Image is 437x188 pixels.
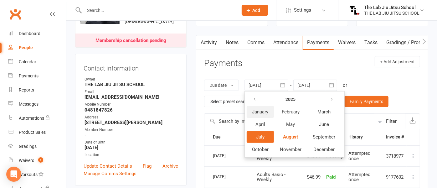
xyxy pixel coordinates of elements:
[256,134,265,140] span: July
[280,147,301,152] span: November
[307,118,341,130] button: June
[196,35,221,50] a: Activity
[247,106,274,118] button: January
[85,152,178,158] div: Location
[84,62,178,72] h3: Contact information
[255,122,265,127] span: April
[348,172,370,183] span: Attempted once
[85,94,178,100] strong: [EMAIL_ADDRESS][DOMAIN_NAME]
[275,131,307,143] button: August
[383,129,407,145] th: Invoice #
[375,56,420,67] button: + Add Adjustment
[84,162,132,170] a: Update Contact Details
[348,150,370,161] span: Attempted once
[19,87,34,92] div: Reports
[8,97,66,111] a: Messages
[204,59,242,68] h3: Payments
[360,35,382,50] a: Tasks
[85,82,178,87] strong: THE LAB JIU JITSU SCHOOL
[8,83,66,97] a: Reports
[19,144,37,149] div: Gradings
[383,166,407,188] td: 9177602
[294,3,311,17] span: Settings
[8,27,66,41] a: Dashboard
[286,97,296,102] strong: 2025
[143,162,152,170] a: Flag
[303,35,334,50] a: Payments
[85,102,178,107] div: Mobile Number
[19,45,33,50] div: People
[19,130,46,135] div: Product Sales
[85,132,178,138] strong: -
[85,139,178,145] div: Date of Birth
[85,120,178,125] strong: [STREET_ADDRESS][PERSON_NAME]
[346,129,383,145] th: History
[6,167,21,182] div: Open Intercom Messenger
[364,10,419,16] div: THE LAB JIU JITSU SCHOOL
[82,6,234,15] input: Search...
[286,122,295,127] span: May
[8,139,66,154] a: Gradings
[348,4,361,17] img: thumb_image1724036037.png
[8,168,66,182] a: Workouts
[85,145,178,150] strong: [DATE]
[386,118,397,125] div: Filter
[213,172,242,181] div: [DATE]
[253,8,260,13] span: Add
[269,35,303,50] a: Attendance
[19,158,34,163] div: Waivers
[283,134,298,140] span: August
[313,147,335,152] span: December
[162,162,178,170] a: Archive
[85,127,178,133] div: Member Number
[19,31,40,36] div: Dashboard
[343,81,347,89] div: or
[313,134,335,140] span: September
[85,114,178,120] div: Address
[8,125,66,139] a: Product Sales
[302,166,323,188] td: $46.99
[8,6,23,22] a: Clubworx
[247,131,274,143] button: July
[307,144,341,155] button: December
[326,174,336,180] span: Paid
[247,118,274,130] button: April
[242,5,268,16] button: Add
[275,144,307,155] button: November
[307,131,341,143] button: September
[364,5,419,10] div: The Lab Jiu Jitsu School
[210,129,254,145] th: Due
[8,154,66,168] a: Waivers 1
[213,151,242,160] div: [DATE]
[19,116,44,121] div: Automations
[252,109,269,115] span: January
[8,41,66,55] a: People
[19,172,38,177] div: Workouts
[282,109,300,115] span: February
[95,38,166,43] div: Membership cancellation pending
[19,59,36,64] div: Calendar
[221,35,243,50] a: Notes
[252,147,269,152] span: October
[275,106,307,118] button: February
[85,76,178,82] div: Owner
[383,145,407,167] td: 3718977
[317,109,331,115] span: March
[275,118,307,130] button: May
[8,69,66,83] a: Payments
[19,102,39,107] div: Messages
[204,80,239,91] button: Due date
[19,73,39,78] div: Payments
[84,170,136,177] a: Manage Comms Settings
[85,89,178,95] div: Email
[8,111,66,125] a: Automations
[8,55,66,69] a: Calendar
[243,35,269,50] a: Comms
[247,144,274,155] button: October
[374,114,405,129] button: Filter
[204,114,374,129] input: Search by invoice number
[307,106,341,118] button: March
[344,96,388,107] a: Family Payments
[38,157,43,163] span: 1
[257,172,285,183] span: Adults Basic - Weekly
